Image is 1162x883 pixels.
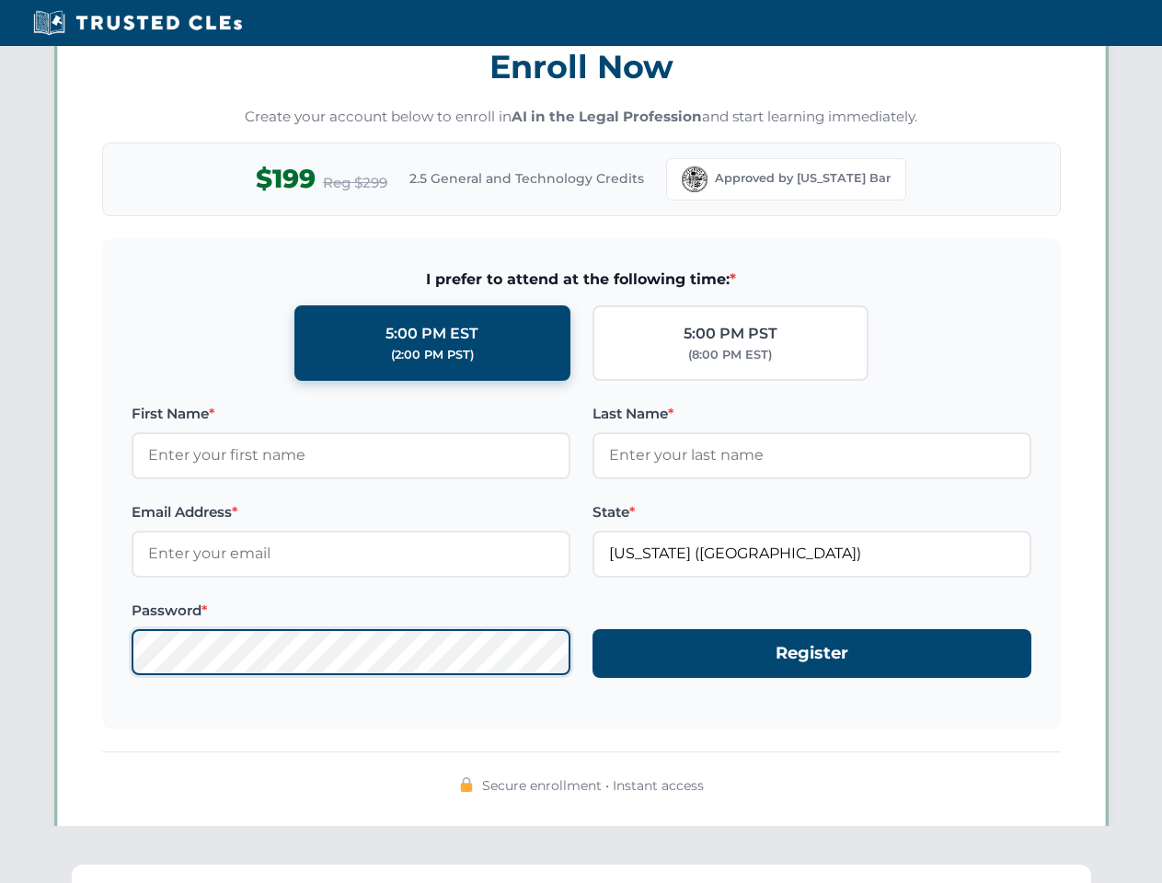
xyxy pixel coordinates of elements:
[132,403,570,425] label: First Name
[132,501,570,523] label: Email Address
[102,38,1061,96] h3: Enroll Now
[391,346,474,364] div: (2:00 PM PST)
[593,501,1031,523] label: State
[409,168,644,189] span: 2.5 General and Technology Credits
[684,322,777,346] div: 5:00 PM PST
[593,531,1031,577] input: Florida (FL)
[593,403,1031,425] label: Last Name
[512,108,702,125] strong: AI in the Legal Profession
[132,268,1031,292] span: I prefer to attend at the following time:
[28,9,247,37] img: Trusted CLEs
[132,600,570,622] label: Password
[715,169,891,188] span: Approved by [US_STATE] Bar
[688,346,772,364] div: (8:00 PM EST)
[385,322,478,346] div: 5:00 PM EST
[102,107,1061,128] p: Create your account below to enroll in and start learning immediately.
[256,158,316,200] span: $199
[132,531,570,577] input: Enter your email
[593,432,1031,478] input: Enter your last name
[459,777,474,792] img: 🔒
[323,172,387,194] span: Reg $299
[482,775,704,796] span: Secure enrollment • Instant access
[132,432,570,478] input: Enter your first name
[682,166,708,192] img: Florida Bar
[593,629,1031,678] button: Register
